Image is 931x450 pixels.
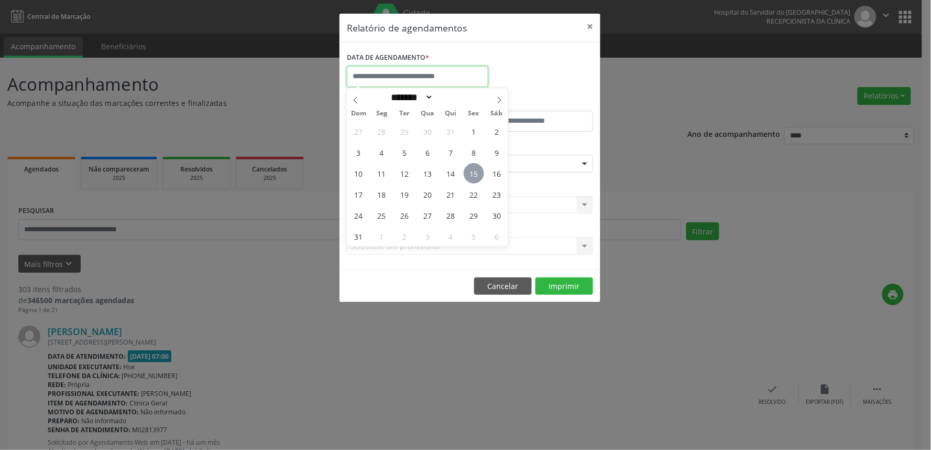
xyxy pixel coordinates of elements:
span: Qua [416,110,439,117]
span: Agosto 4, 2025 [371,142,392,163]
span: Agosto 15, 2025 [464,163,484,184]
span: Agosto 23, 2025 [487,184,507,205]
span: Agosto 14, 2025 [441,163,461,184]
span: Agosto 3, 2025 [348,142,369,163]
span: Setembro 5, 2025 [464,226,484,247]
span: Agosto 9, 2025 [487,142,507,163]
span: Ter [393,110,416,117]
label: DATA DE AGENDAMENTO [347,50,429,66]
span: Julho 29, 2025 [395,121,415,142]
span: Julho 31, 2025 [441,121,461,142]
span: Setembro 4, 2025 [441,226,461,247]
span: Agosto 7, 2025 [441,142,461,163]
span: Agosto 21, 2025 [441,184,461,205]
span: Agosto 10, 2025 [348,163,369,184]
button: Close [579,14,600,39]
span: Setembro 6, 2025 [487,226,507,247]
span: Agosto 25, 2025 [371,205,392,226]
span: Seg [370,110,393,117]
span: Setembro 3, 2025 [418,226,438,247]
span: Agosto 29, 2025 [464,205,484,226]
span: Sex [462,110,485,117]
span: Julho 28, 2025 [371,121,392,142]
span: Agosto 26, 2025 [395,205,415,226]
span: Agosto 12, 2025 [395,163,415,184]
span: Agosto 2, 2025 [487,121,507,142]
span: Agosto 24, 2025 [348,205,369,226]
span: Julho 30, 2025 [418,121,438,142]
span: Agosto 8, 2025 [464,142,484,163]
span: Agosto 19, 2025 [395,184,415,205]
span: Agosto 20, 2025 [418,184,438,205]
span: Agosto 28, 2025 [441,205,461,226]
span: Setembro 2, 2025 [395,226,415,247]
span: Julho 27, 2025 [348,121,369,142]
span: Agosto 30, 2025 [487,205,507,226]
span: Agosto 31, 2025 [348,226,369,247]
h5: Relatório de agendamentos [347,21,467,35]
span: Setembro 1, 2025 [371,226,392,247]
label: ATÉ [473,94,593,111]
input: Year [433,92,468,103]
span: Agosto 1, 2025 [464,121,484,142]
span: Agosto 16, 2025 [487,163,507,184]
span: Agosto 13, 2025 [418,163,438,184]
span: Qui [439,110,462,117]
span: Agosto 22, 2025 [464,184,484,205]
button: Cancelar [474,277,532,295]
select: Month [388,92,434,103]
span: Agosto 18, 2025 [371,184,392,205]
span: Agosto 11, 2025 [371,163,392,184]
span: Agosto 5, 2025 [395,142,415,163]
span: Sáb [485,110,508,117]
button: Imprimir [535,277,593,295]
span: Agosto 27, 2025 [418,205,438,226]
span: Agosto 17, 2025 [348,184,369,205]
span: Agosto 6, 2025 [418,142,438,163]
span: Dom [347,110,370,117]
